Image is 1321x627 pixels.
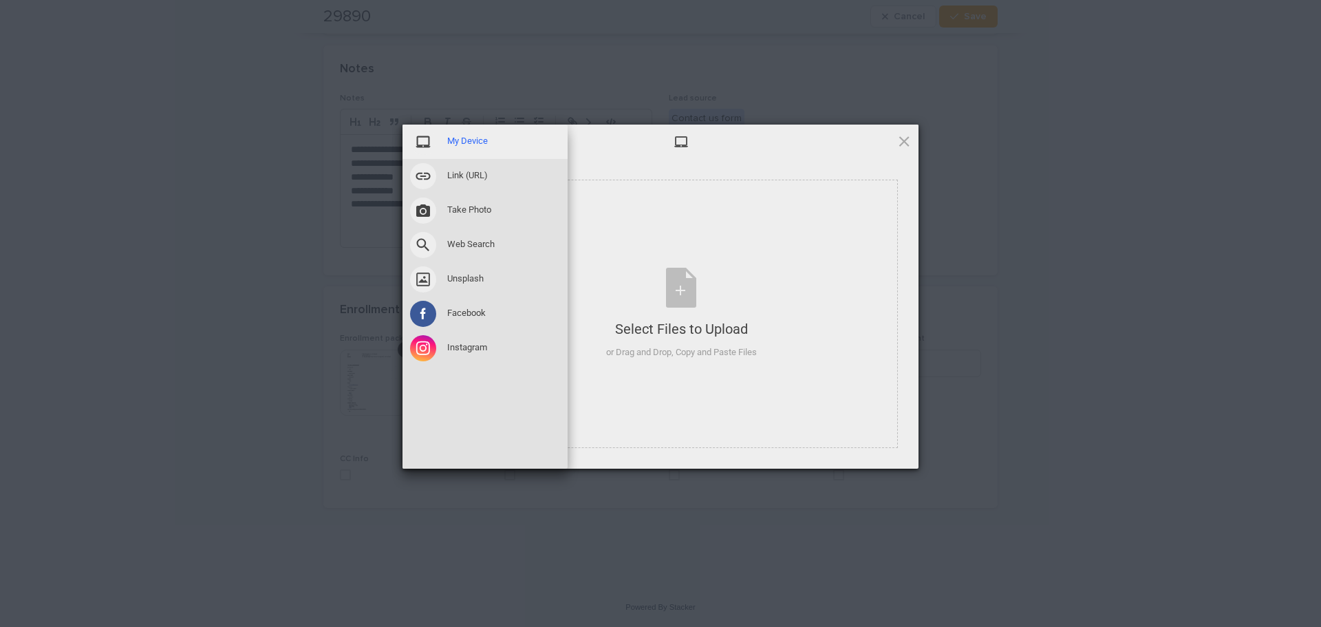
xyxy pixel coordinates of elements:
[402,331,568,365] div: Instagram
[402,228,568,262] div: Web Search
[606,346,757,359] div: or Drag and Drop, Copy and Paste Files
[402,159,568,193] div: Link (URL)
[402,125,568,159] div: My Device
[447,169,488,182] span: Link (URL)
[447,341,487,354] span: Instagram
[447,307,486,319] span: Facebook
[402,297,568,331] div: Facebook
[402,193,568,228] div: Take Photo
[447,204,491,216] span: Take Photo
[402,262,568,297] div: Unsplash
[674,134,689,149] span: My Device
[896,134,912,149] span: Click here or hit ESC to close picker
[606,319,757,339] div: Select Files to Upload
[447,273,484,285] span: Unsplash
[447,238,495,251] span: Web Search
[447,135,488,147] span: My Device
